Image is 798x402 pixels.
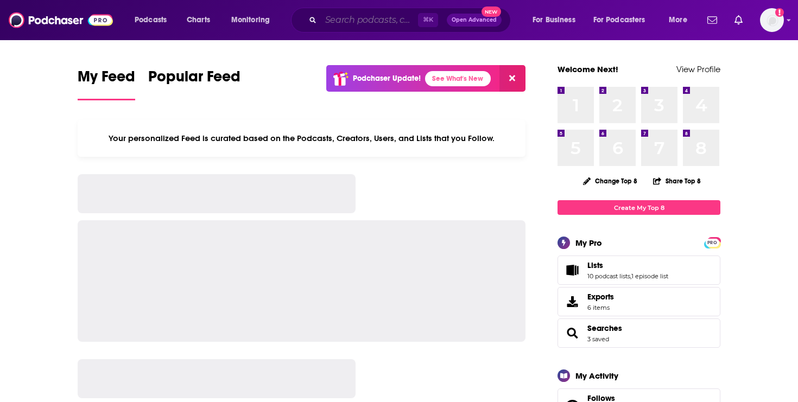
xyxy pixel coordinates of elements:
a: Show notifications dropdown [703,11,721,29]
span: For Podcasters [593,12,645,28]
a: 1 episode list [631,272,668,280]
img: Podchaser - Follow, Share and Rate Podcasts [9,10,113,30]
button: open menu [224,11,284,29]
a: Searches [561,326,583,341]
a: Searches [587,323,622,333]
span: More [669,12,687,28]
button: open menu [127,11,181,29]
a: Show notifications dropdown [730,11,747,29]
div: Your personalized Feed is curated based on the Podcasts, Creators, Users, and Lists that you Follow. [78,120,525,157]
button: open menu [586,11,661,29]
a: Create My Top 8 [558,200,720,215]
a: Charts [180,11,217,29]
a: 3 saved [587,335,609,343]
span: Lists [558,256,720,285]
input: Search podcasts, credits, & more... [321,11,418,29]
svg: Add a profile image [775,8,784,17]
span: Open Advanced [452,17,497,23]
span: , [630,272,631,280]
span: Podcasts [135,12,167,28]
span: My Feed [78,67,135,92]
a: Popular Feed [148,67,240,100]
button: Share Top 8 [653,170,701,192]
div: Search podcasts, credits, & more... [301,8,521,33]
a: Lists [561,263,583,278]
button: open menu [661,11,701,29]
span: New [482,7,501,17]
a: View Profile [676,64,720,74]
span: Charts [187,12,210,28]
span: Lists [587,260,603,270]
span: Exports [587,292,614,302]
button: open menu [525,11,589,29]
span: Searches [558,318,720,348]
span: Logged in as systemsteam [760,8,784,32]
a: My Feed [78,67,135,100]
a: Exports [558,287,720,316]
span: PRO [706,239,719,247]
button: Show profile menu [760,8,784,32]
span: Monitoring [231,12,270,28]
a: See What's New [425,71,491,86]
span: Exports [561,294,583,309]
span: For Business [533,12,575,28]
div: My Activity [575,371,618,381]
button: Open AdvancedNew [447,14,502,27]
img: User Profile [760,8,784,32]
div: My Pro [575,238,602,248]
span: 6 items [587,304,614,311]
span: Popular Feed [148,67,240,92]
button: Change Top 8 [577,174,644,188]
a: Welcome Next! [558,64,618,74]
a: PRO [706,238,719,246]
p: Podchaser Update! [353,74,421,83]
span: ⌘ K [418,13,438,27]
a: Lists [587,260,668,270]
a: 10 podcast lists [587,272,630,280]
